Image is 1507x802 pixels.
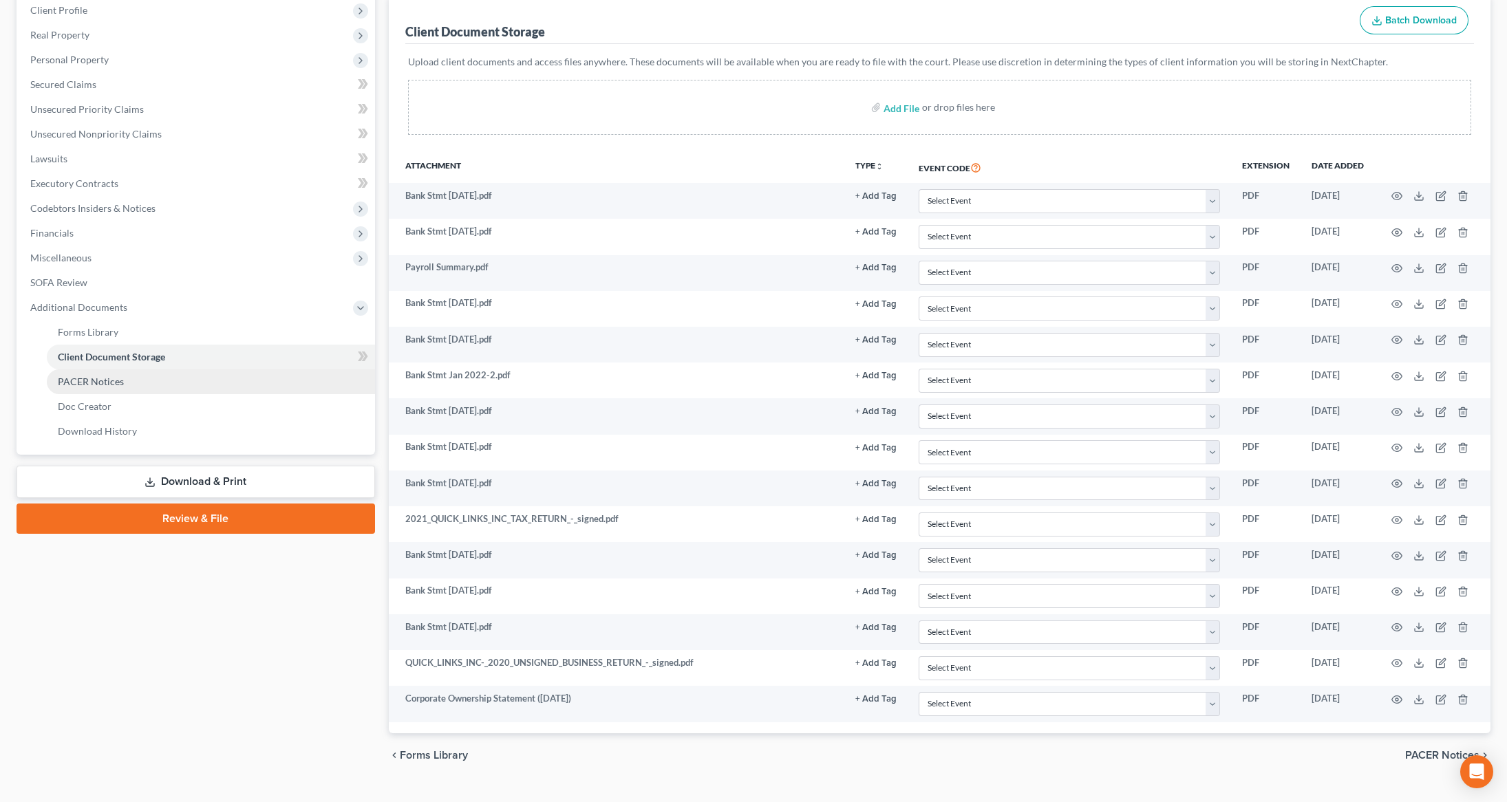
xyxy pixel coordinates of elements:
[1231,542,1301,578] td: PDF
[58,351,165,362] span: Client Document Storage
[58,376,124,387] span: PACER Notices
[1301,151,1375,183] th: Date added
[1231,362,1301,398] td: PDF
[855,261,897,274] a: + Add Tag
[389,435,845,470] td: Bank Stmt [DATE].pdf
[855,587,897,596] button: + Add Tag
[19,270,375,295] a: SOFA Review
[1301,614,1375,650] td: [DATE]
[1231,255,1301,291] td: PDF
[389,398,845,434] td: Bank Stmt [DATE].pdf
[1231,151,1301,183] th: Extension
[1301,542,1375,578] td: [DATE]
[855,407,897,416] button: + Add Tag
[58,425,137,437] span: Download History
[30,227,74,239] span: Financials
[30,29,89,41] span: Real Property
[1301,327,1375,362] td: [DATE]
[389,750,400,761] i: chevron_left
[855,623,897,632] button: + Add Tag
[855,695,897,704] button: + Add Tag
[855,189,897,202] a: + Add Tag
[855,300,897,309] button: + Add Tag
[875,162,884,171] i: unfold_more
[1231,183,1301,219] td: PDF
[1231,291,1301,327] td: PDF
[1301,578,1375,614] td: [DATE]
[855,192,897,201] button: + Add Tag
[389,650,845,686] td: QUICK_LINKS_INC-_2020_UNSIGNED_BUSINESS_RETURN_-_signed.pdf
[17,503,375,534] a: Review & File
[855,551,897,560] button: + Add Tag
[30,277,87,288] span: SOFA Review
[30,301,127,313] span: Additional Documents
[1360,6,1468,35] button: Batch Download
[30,202,156,214] span: Codebtors Insiders & Notices
[389,614,845,650] td: Bank Stmt [DATE].pdf
[19,171,375,196] a: Executory Contracts
[47,345,375,369] a: Client Document Storage
[389,362,845,398] td: Bank Stmt Jan 2022-2.pdf
[389,506,845,542] td: 2021_QUICK_LINKS_INC_TAX_RETURN_-_signed.pdf
[855,656,897,669] a: + Add Tag
[855,692,897,705] a: + Add Tag
[47,419,375,444] a: Download History
[855,228,897,237] button: + Add Tag
[47,369,375,394] a: PACER Notices
[30,54,109,65] span: Personal Property
[1301,506,1375,542] td: [DATE]
[855,548,897,561] a: + Add Tag
[855,477,897,490] a: + Add Tag
[1301,362,1375,398] td: [DATE]
[389,183,845,219] td: Bank Stmt [DATE].pdf
[389,750,468,761] button: chevron_left Forms Library
[922,100,995,114] div: or drop files here
[855,512,897,525] a: + Add Tag
[1231,219,1301,254] td: PDF
[408,55,1472,69] p: Upload client documents and access files anywhere. These documents will be available when you are...
[389,686,845,722] td: Corporate Ownership Statement ([DATE])
[855,333,897,346] a: + Add Tag
[855,225,897,238] a: + Add Tag
[855,296,897,310] a: + Add Tag
[19,97,375,122] a: Unsecured Priority Claims
[389,542,845,578] td: Bank Stmt [DATE].pdf
[1301,650,1375,686] td: [DATE]
[855,404,897,418] a: + Add Tag
[1385,14,1457,26] span: Batch Download
[1405,750,1490,761] button: PACER Notices chevron_right
[389,327,845,362] td: Bank Stmt [DATE].pdf
[30,153,67,164] span: Lawsuits
[1231,686,1301,722] td: PDF
[855,263,897,272] button: + Add Tag
[1231,578,1301,614] td: PDF
[855,371,897,380] button: + Add Tag
[1301,183,1375,219] td: [DATE]
[855,584,897,597] a: + Add Tag
[1231,327,1301,362] td: PDF
[855,515,897,524] button: + Add Tag
[1479,750,1490,761] i: chevron_right
[30,4,87,16] span: Client Profile
[908,151,1231,183] th: Event Code
[1460,755,1493,788] div: Open Intercom Messenger
[389,219,845,254] td: Bank Stmt [DATE].pdf
[855,620,897,633] a: + Add Tag
[58,400,111,412] span: Doc Creator
[855,659,897,668] button: + Add Tag
[1231,398,1301,434] td: PDF
[30,128,162,140] span: Unsecured Nonpriority Claims
[1301,470,1375,506] td: [DATE]
[19,147,375,171] a: Lawsuits
[47,394,375,419] a: Doc Creator
[19,122,375,147] a: Unsecured Nonpriority Claims
[405,23,545,40] div: Client Document Storage
[389,470,845,506] td: Bank Stmt [DATE].pdf
[855,336,897,345] button: + Add Tag
[389,151,845,183] th: Attachment
[30,177,118,189] span: Executory Contracts
[855,369,897,382] a: + Add Tag
[855,162,884,171] button: TYPEunfold_more
[30,78,96,90] span: Secured Claims
[1301,435,1375,470] td: [DATE]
